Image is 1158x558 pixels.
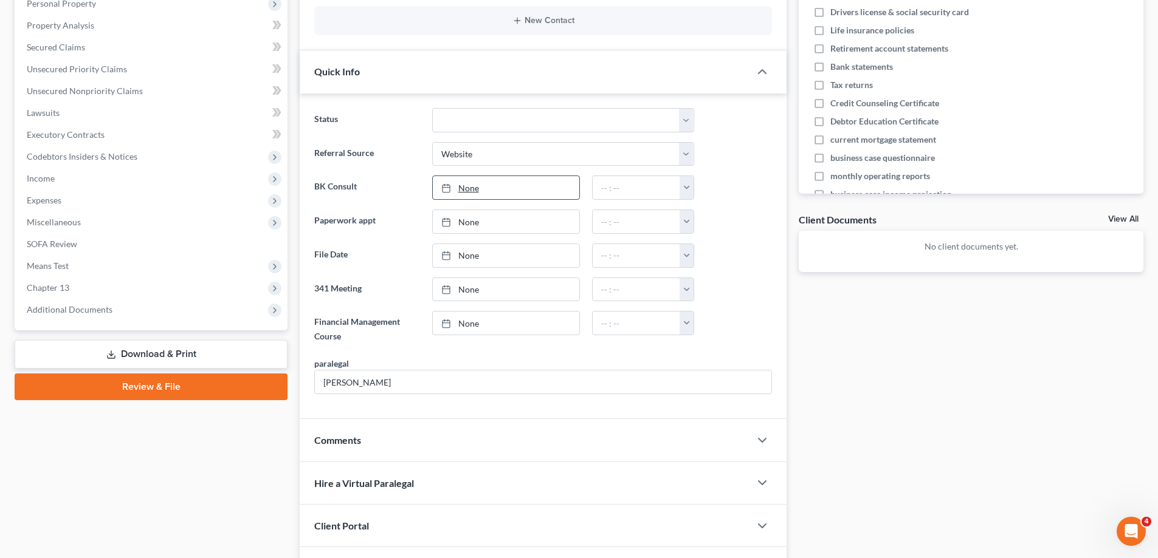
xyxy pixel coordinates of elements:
[27,304,112,315] span: Additional Documents
[17,124,288,146] a: Executory Contracts
[27,239,77,249] span: SOFA Review
[324,16,762,26] button: New Contact
[830,24,914,36] span: Life insurance policies
[27,129,105,140] span: Executory Contracts
[830,97,939,109] span: Credit Counseling Certificate
[433,311,579,335] a: None
[17,233,288,255] a: SOFA Review
[314,357,349,370] div: paralegal
[830,152,935,164] span: business case questionnaire
[17,15,288,36] a: Property Analysis
[314,66,360,77] span: Quick Info
[830,6,969,18] span: Drivers license & social security card
[308,311,426,347] label: Financial Management Course
[15,340,288,369] a: Download & Print
[830,43,948,55] span: Retirement account statements
[433,210,579,233] a: None
[433,278,579,301] a: None
[830,79,873,91] span: Tax returns
[27,86,143,96] span: Unsecured Nonpriority Claims
[808,240,1134,253] p: No client documents yet.
[17,36,288,58] a: Secured Claims
[15,373,288,400] a: Review & File
[27,282,69,293] span: Chapter 13
[830,61,893,73] span: Bank statements
[308,243,426,268] label: File Date
[27,107,60,118] span: Lawsuits
[1108,215,1139,223] a: View All
[830,115,939,128] span: Debtor Education Certificate
[308,209,426,234] label: Paperwork appt
[593,210,680,233] input: -- : --
[799,213,877,226] div: Client Documents
[314,434,361,446] span: Comments
[27,64,127,74] span: Unsecured Priority Claims
[315,370,771,393] input: --
[830,134,936,146] span: current mortgage statement
[308,142,426,166] label: Referral Source
[433,176,579,199] a: None
[593,311,680,335] input: -- : --
[27,217,81,227] span: Miscellaneous
[17,102,288,124] a: Lawsuits
[17,58,288,80] a: Unsecured Priority Claims
[830,188,952,200] span: business case income projection
[308,277,426,302] label: 341 Meeting
[17,80,288,102] a: Unsecured Nonpriority Claims
[27,260,69,271] span: Means Test
[1117,517,1146,546] iframe: Intercom live chat
[593,244,680,267] input: -- : --
[433,244,579,267] a: None
[27,20,94,30] span: Property Analysis
[314,477,414,489] span: Hire a Virtual Paralegal
[593,176,680,199] input: -- : --
[308,108,426,132] label: Status
[593,278,680,301] input: -- : --
[308,175,426,200] label: BK Consult
[27,195,61,205] span: Expenses
[314,520,369,531] span: Client Portal
[830,170,930,182] span: monthly operating reports
[27,151,137,162] span: Codebtors Insiders & Notices
[1142,517,1151,526] span: 4
[27,42,85,52] span: Secured Claims
[27,173,55,183] span: Income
